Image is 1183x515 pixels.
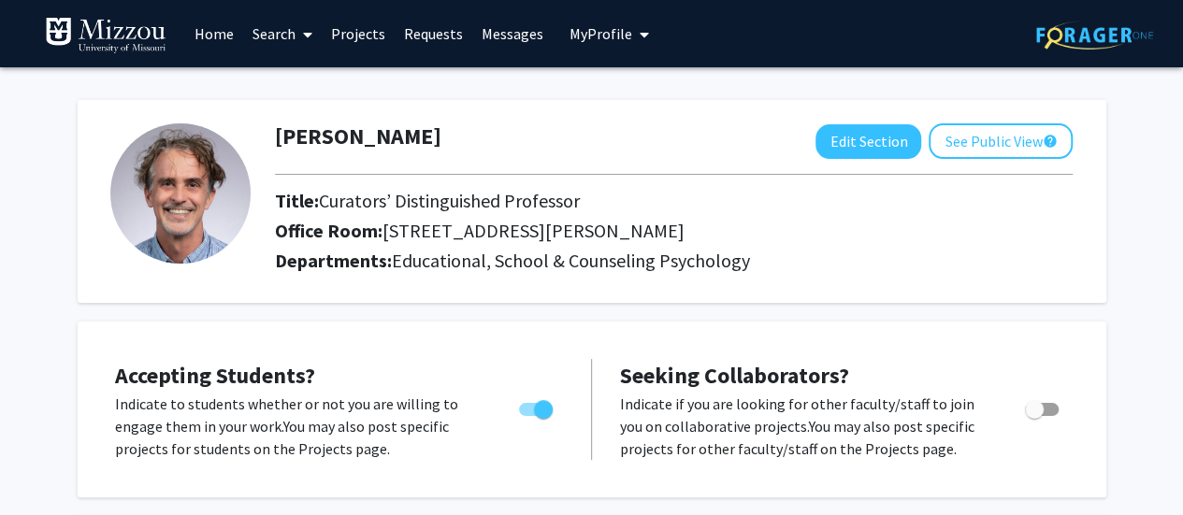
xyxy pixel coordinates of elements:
[110,123,251,264] img: Profile Picture
[512,393,563,421] div: Toggle
[275,190,1017,212] h2: Title:
[319,189,580,212] span: Curators’ Distinguished Professor
[115,361,315,390] span: Accepting Students?
[382,219,685,242] span: [STREET_ADDRESS][PERSON_NAME]
[1017,393,1069,421] div: Toggle
[14,431,79,501] iframe: Chat
[395,1,472,66] a: Requests
[115,393,483,460] p: Indicate to students whether or not you are willing to engage them in your work. You may also pos...
[1036,21,1153,50] img: ForagerOne Logo
[275,220,1017,242] h2: Office Room:
[275,123,441,150] h1: [PERSON_NAME]
[815,124,921,159] button: Edit Section
[392,249,750,272] span: Educational, School & Counseling Psychology
[185,1,243,66] a: Home
[620,361,849,390] span: Seeking Collaborators?
[929,123,1073,159] button: See Public View
[322,1,395,66] a: Projects
[1042,130,1057,152] mat-icon: help
[570,24,632,43] span: My Profile
[472,1,553,66] a: Messages
[620,393,989,460] p: Indicate if you are looking for other faculty/staff to join you on collaborative projects. You ma...
[261,250,1087,272] h2: Departments:
[45,17,166,54] img: University of Missouri Logo
[243,1,322,66] a: Search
